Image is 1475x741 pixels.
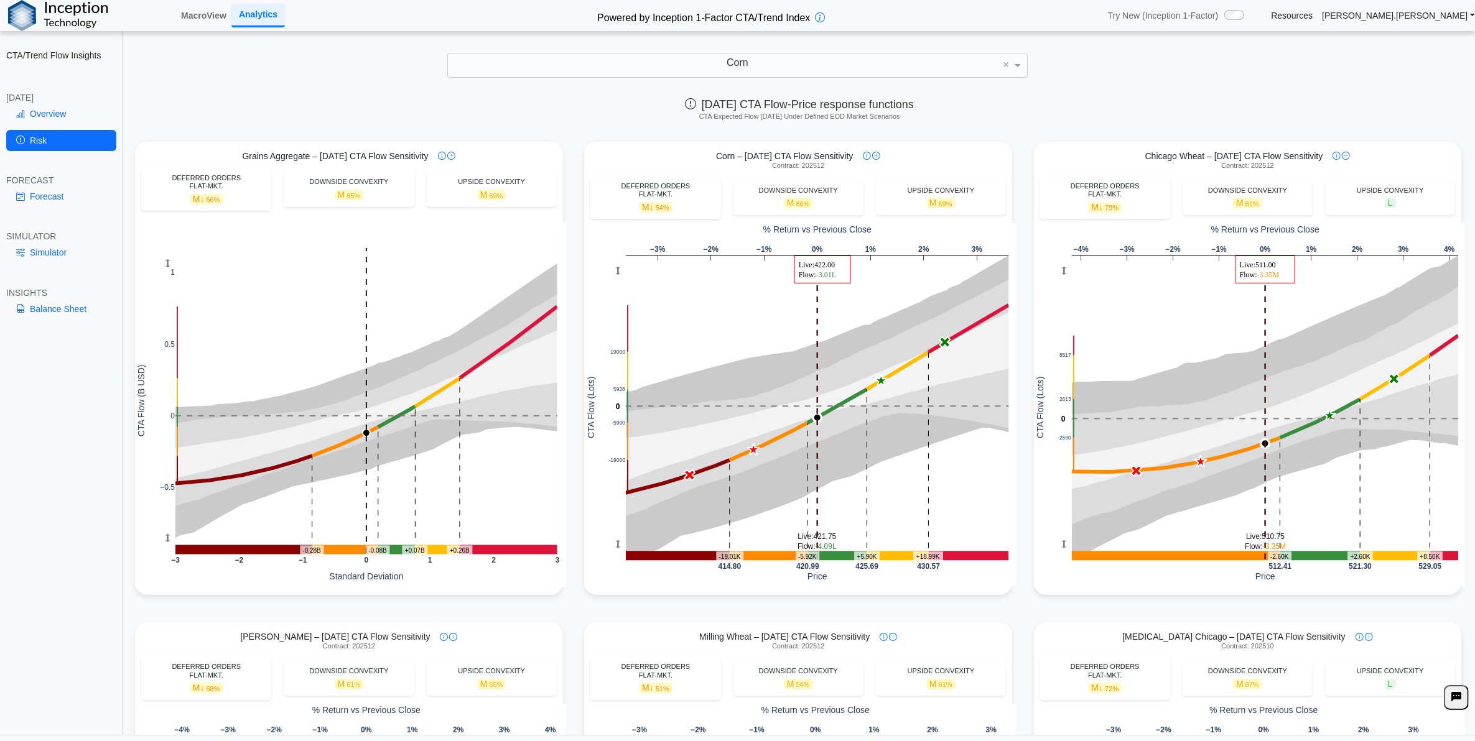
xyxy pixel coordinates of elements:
img: info-icon.svg [1333,152,1341,160]
span: Corn – [DATE] CTA Flow Sensitivity [716,150,853,162]
span: Chicago Wheat – [DATE] CTA Flow Sensitivity [1145,150,1323,162]
span: M [784,679,813,689]
span: M [477,679,506,689]
div: SIMULATOR [6,231,116,242]
span: 69% [489,192,503,200]
span: 51% [656,685,669,693]
span: L [1385,198,1396,208]
div: UPSIDE CONVEXITY [1331,186,1449,195]
span: M [784,198,813,208]
span: M [1088,202,1122,213]
img: plus-icon.svg [1365,633,1373,641]
span: 54% [796,681,810,688]
div: DOWNSIDE CONVEXITY [290,178,407,186]
span: M [1233,679,1262,689]
span: M [639,202,672,213]
span: M [190,194,223,205]
span: Contract: 202512 [1221,162,1273,170]
span: M [1233,198,1262,208]
span: Contract: 202512 [772,642,824,650]
h5: CTA Expected Flow [DATE] Under Defined EOD Market Scenarios [131,113,1468,121]
span: Contract: 202510 [1221,642,1273,650]
div: UPSIDE CONVEXITY [1331,667,1449,675]
span: 86% [796,200,810,208]
span: 58% [207,685,220,693]
div: DOWNSIDE CONVEXITY [1189,186,1306,195]
span: 72% [1105,685,1119,693]
span: Clear value [1001,53,1012,77]
img: plus-icon.svg [872,152,880,160]
div: DOWNSIDE CONVEXITY [740,667,857,675]
a: [PERSON_NAME].[PERSON_NAME] [1322,10,1475,21]
span: 55% [489,681,503,688]
a: Balance Sheet [6,298,116,320]
h2: CTA/Trend Flow Insights [6,50,116,61]
div: DEFERRED ORDERS FLAT-MKT. [597,182,714,198]
img: info-icon.svg [880,633,888,641]
div: DEFERRED ORDERS FLAT-MKT. [597,663,714,679]
img: info-icon.svg [863,152,871,160]
span: M [1088,683,1122,693]
span: 69% [939,200,952,208]
span: ↓ [200,194,205,204]
span: Try New (Inception 1-Factor) [1108,10,1219,21]
span: L [1385,679,1396,689]
span: 85% [347,192,360,200]
img: plus-icon.svg [447,152,455,160]
div: DEFERRED ORDERS FLAT-MKT. [147,174,265,190]
span: 87% [1245,681,1259,688]
span: ↓ [1099,202,1103,212]
img: plus-icon.svg [449,633,457,641]
a: Risk [6,130,116,151]
div: INSIGHTS [6,287,116,298]
span: M [190,683,223,693]
span: ↓ [1099,683,1103,693]
img: info-icon.svg [440,633,448,641]
span: M [477,190,506,200]
span: [PERSON_NAME] – [DATE] CTA Flow Sensitivity [240,631,430,642]
div: UPSIDE CONVEXITY [433,667,551,675]
span: 79% [1105,204,1119,211]
img: info-icon.svg [1356,633,1364,641]
span: 81% [1245,200,1259,208]
span: ↓ [200,683,205,693]
span: [DATE] CTA Flow-Price response functions [686,98,914,111]
span: × [1003,59,1010,70]
span: M [926,198,956,208]
img: plus-icon.svg [1342,152,1350,160]
div: FORECAST [6,175,116,186]
span: Contract: 202512 [772,162,824,170]
a: Simulator [6,242,116,263]
span: 61% [939,681,952,688]
div: DOWNSIDE CONVEXITY [1189,667,1306,675]
span: Corn [727,57,748,68]
span: Contract: 202512 [323,642,375,650]
span: 61% [347,681,360,688]
span: M [335,679,364,689]
a: Forecast [6,186,116,207]
div: DEFERRED ORDERS FLAT-MKT. [1046,182,1164,198]
a: Overview [6,103,116,124]
div: DOWNSIDE CONVEXITY [740,186,857,195]
h2: Powered by Inception 1-Factor CTA/Trend Index [592,7,815,25]
span: 66% [207,196,220,203]
div: [DATE] [6,92,116,103]
div: UPSIDE CONVEXITY [882,186,1000,195]
a: Resources [1271,10,1313,21]
span: Milling Wheat – [DATE] CTA Flow Sensitivity [699,631,870,642]
span: ↓ [649,202,654,212]
div: DEFERRED ORDERS FLAT-MKT. [147,663,265,679]
span: M [639,683,672,693]
span: M [926,679,956,689]
a: Analytics [231,4,285,27]
div: UPSIDE CONVEXITY [433,178,551,186]
span: Grains Aggregate – [DATE] CTA Flow Sensitivity [242,150,428,162]
a: MacroView [176,5,231,26]
div: UPSIDE CONVEXITY [882,667,1000,675]
span: ↓ [649,683,654,693]
div: DEFERRED ORDERS FLAT-MKT. [1046,663,1164,679]
span: [MEDICAL_DATA] Chicago – [DATE] CTA Flow Sensitivity [1122,631,1345,642]
img: plus-icon.svg [889,633,897,641]
span: 54% [656,204,669,211]
span: M [335,190,364,200]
